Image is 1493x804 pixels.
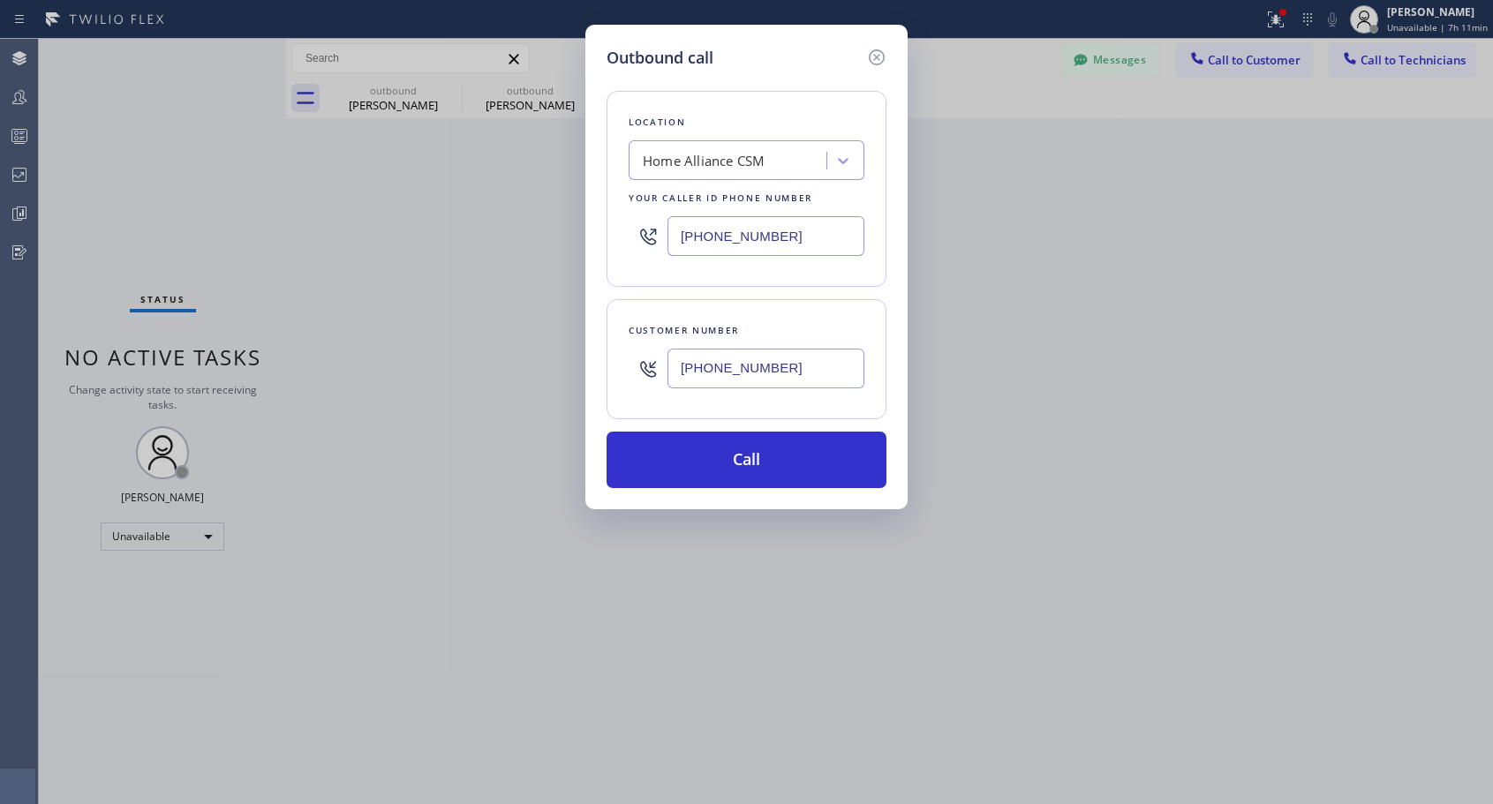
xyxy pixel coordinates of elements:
[643,151,765,171] div: Home Alliance CSM
[667,216,864,256] input: (123) 456-7890
[629,113,864,131] div: Location
[607,46,713,70] h5: Outbound call
[607,432,886,488] button: Call
[629,321,864,340] div: Customer number
[629,189,864,207] div: Your caller id phone number
[667,349,864,388] input: (123) 456-7890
